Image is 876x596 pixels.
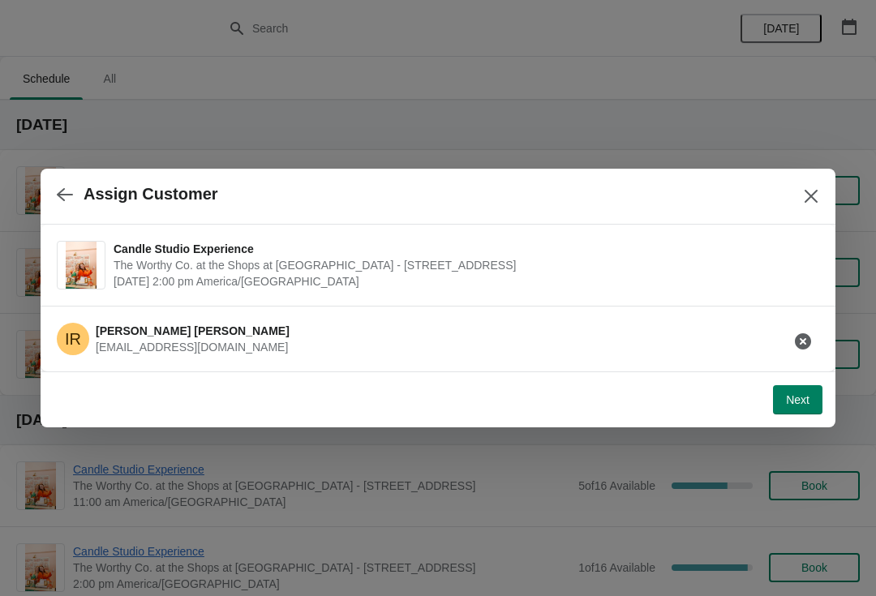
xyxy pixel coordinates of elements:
span: Ian [57,323,89,355]
img: Candle Studio Experience | The Worthy Co. at the Shops at Clearfork - 5008 Gage Ave. | September ... [66,242,97,289]
button: Next [773,385,822,414]
span: [PERSON_NAME] [PERSON_NAME] [96,324,290,337]
span: Candle Studio Experience [114,241,811,257]
h2: Assign Customer [84,185,218,204]
span: [EMAIL_ADDRESS][DOMAIN_NAME] [96,341,288,354]
span: [DATE] 2:00 pm America/[GEOGRAPHIC_DATA] [114,273,811,289]
text: IR [65,330,81,348]
span: The Worthy Co. at the Shops at [GEOGRAPHIC_DATA] - [STREET_ADDRESS] [114,257,811,273]
span: Next [786,393,809,406]
button: Close [797,182,826,211]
